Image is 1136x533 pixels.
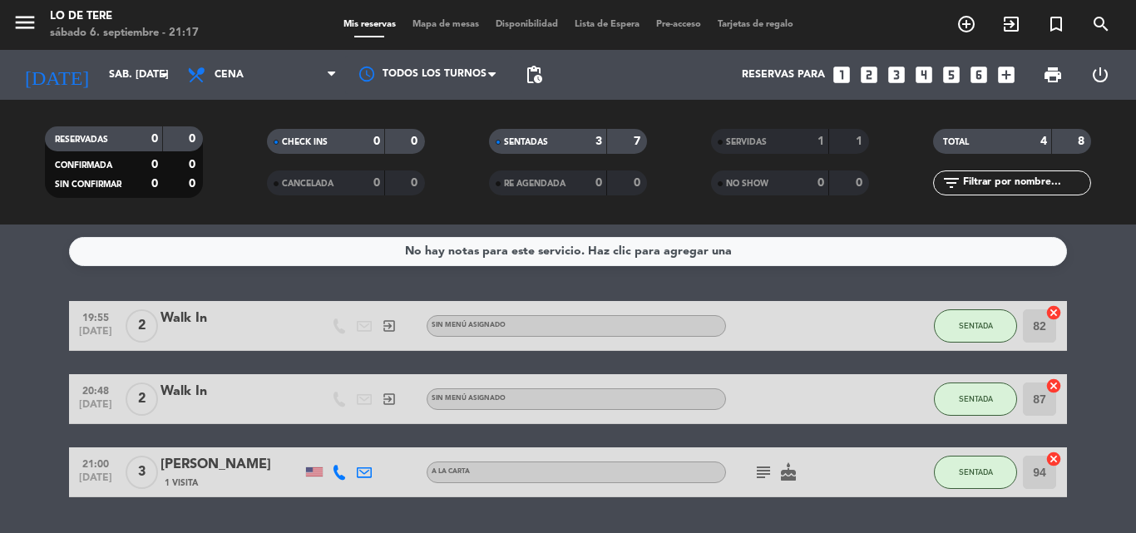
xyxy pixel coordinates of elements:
span: RESERVADAS [55,136,108,144]
strong: 0 [189,133,199,145]
i: menu [12,10,37,35]
i: exit_to_app [382,318,397,333]
i: power_settings_new [1090,65,1110,85]
i: filter_list [941,173,961,193]
button: menu [12,10,37,41]
i: add_box [995,64,1017,86]
span: 2 [126,309,158,343]
div: LOG OUT [1076,50,1124,100]
span: SIN CONFIRMAR [55,180,121,189]
span: 2 [126,382,158,416]
i: subject [753,462,773,482]
span: 3 [126,456,158,489]
strong: 0 [817,177,824,189]
i: search [1091,14,1111,34]
div: No hay notas para este servicio. Haz clic para agregar una [405,242,732,261]
strong: 1 [817,136,824,147]
i: cake [778,462,798,482]
span: Lista de Espera [566,20,648,29]
strong: 0 [411,136,421,147]
strong: 0 [411,177,421,189]
i: looks_3 [886,64,907,86]
strong: 0 [634,177,644,189]
strong: 1 [856,136,866,147]
span: SENTADAS [504,138,548,146]
i: [DATE] [12,57,101,93]
span: Cena [215,69,244,81]
span: Reservas para [742,69,825,81]
span: CONFIRMADA [55,161,112,170]
span: Sin menú asignado [432,322,506,328]
div: Lo de Tere [50,8,199,25]
strong: 4 [1040,136,1047,147]
strong: 0 [373,177,380,189]
span: SENTADA [959,394,993,403]
strong: 0 [151,159,158,170]
i: looks_4 [913,64,935,86]
span: Mapa de mesas [404,20,487,29]
span: [DATE] [75,472,116,491]
strong: 8 [1078,136,1088,147]
strong: 0 [151,178,158,190]
div: sábado 6. septiembre - 21:17 [50,25,199,42]
strong: 3 [595,136,602,147]
i: cancel [1045,378,1062,394]
strong: 0 [373,136,380,147]
span: SENTADA [959,467,993,476]
div: [PERSON_NAME] [161,454,302,476]
i: exit_to_app [1001,14,1021,34]
strong: 7 [634,136,644,147]
i: cancel [1045,451,1062,467]
span: SENTADA [959,321,993,330]
i: looks_two [858,64,880,86]
i: exit_to_app [382,392,397,407]
i: cancel [1045,304,1062,321]
span: CHECK INS [282,138,328,146]
i: turned_in_not [1046,14,1066,34]
span: pending_actions [524,65,544,85]
i: looks_one [831,64,852,86]
span: CANCELADA [282,180,333,188]
div: Walk In [161,308,302,329]
span: 19:55 [75,307,116,326]
span: 1 Visita [165,476,198,490]
span: 20:48 [75,380,116,399]
i: add_circle_outline [956,14,976,34]
div: Walk In [161,381,302,402]
span: Mis reservas [335,20,404,29]
button: SENTADA [934,456,1017,489]
input: Filtrar por nombre... [961,174,1090,192]
button: SENTADA [934,382,1017,416]
span: Sin menú asignado [432,395,506,402]
button: SENTADA [934,309,1017,343]
i: looks_5 [941,64,962,86]
span: Tarjetas de regalo [709,20,802,29]
strong: 0 [151,133,158,145]
span: print [1043,65,1063,85]
i: looks_6 [968,64,990,86]
span: 21:00 [75,453,116,472]
strong: 0 [189,159,199,170]
strong: 0 [189,178,199,190]
span: A la carta [432,468,470,475]
span: NO SHOW [726,180,768,188]
strong: 0 [856,177,866,189]
i: arrow_drop_down [155,65,175,85]
span: Pre-acceso [648,20,709,29]
span: TOTAL [943,138,969,146]
span: SERVIDAS [726,138,767,146]
span: [DATE] [75,399,116,418]
span: Disponibilidad [487,20,566,29]
strong: 0 [595,177,602,189]
span: [DATE] [75,326,116,345]
span: RE AGENDADA [504,180,566,188]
